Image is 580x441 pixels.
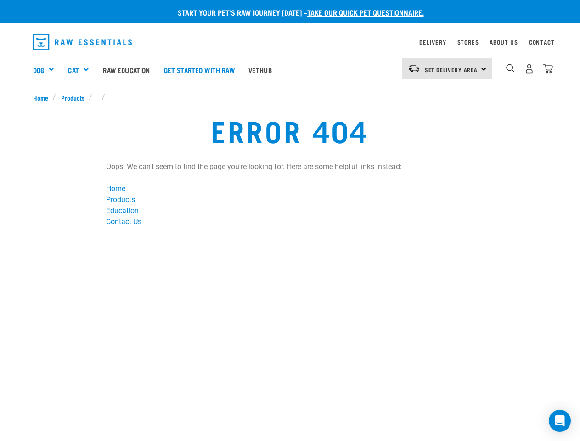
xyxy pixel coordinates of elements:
img: Raw Essentials Logo [33,34,132,50]
a: Stores [457,40,479,44]
nav: breadcrumbs [33,93,547,102]
a: Products [106,195,135,204]
a: Raw Education [96,51,157,88]
a: Contact [529,40,555,44]
a: Dog [33,65,44,75]
a: take our quick pet questionnaire. [307,10,424,14]
h1: error 404 [113,113,467,147]
img: home-icon@2x.png [543,64,553,73]
img: van-moving.png [408,64,420,73]
a: Home [33,93,53,102]
a: Vethub [242,51,279,88]
nav: dropdown navigation [26,30,555,54]
a: About Us [490,40,518,44]
a: Home [106,184,125,193]
img: user.png [524,64,534,73]
div: Open Intercom Messenger [549,410,571,432]
a: Delivery [419,40,446,44]
a: Education [106,206,139,215]
a: Get started with Raw [157,51,242,88]
a: Cat [68,65,79,75]
p: Oops! We can't seem to find the page you're looking for. Here are some helpful links instead: [106,161,474,172]
a: Contact Us [106,217,141,226]
span: Set Delivery Area [425,68,478,71]
a: Products [56,93,89,102]
img: home-icon-1@2x.png [506,64,515,73]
